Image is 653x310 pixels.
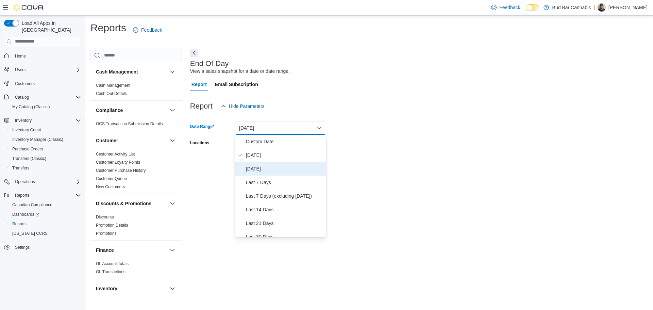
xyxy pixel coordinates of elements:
[15,67,26,72] span: Users
[246,219,323,227] span: Last 21 Days
[96,223,128,228] a: Promotion Details
[7,210,84,219] a: Dashboards
[12,191,81,199] span: Reports
[96,184,125,190] span: New Customers
[12,165,29,171] span: Transfers
[1,93,84,102] button: Catalog
[12,243,32,251] a: Settings
[96,121,163,126] a: OCS Transaction Submission Details
[90,213,182,240] div: Discounts & Promotions
[96,231,117,236] a: Promotions
[10,154,81,163] span: Transfers (Classic)
[12,116,81,125] span: Inventory
[12,202,52,208] span: Canadian Compliance
[1,51,84,61] button: Home
[19,20,81,33] span: Load All Apps in [GEOGRAPHIC_DATA]
[96,247,114,254] h3: Finance
[12,52,29,60] a: Home
[191,78,207,91] span: Report
[12,80,37,88] a: Customers
[190,124,214,129] label: Date Range
[12,66,81,74] span: Users
[168,68,177,76] button: Cash Management
[96,121,163,127] span: OCS Transaction Submission Details
[96,200,151,207] h3: Discounts & Promotions
[12,231,48,236] span: [US_STATE] CCRS
[1,177,84,186] button: Operations
[10,154,49,163] a: Transfers (Classic)
[4,48,81,270] nav: Complex example
[14,4,44,11] img: Cova
[1,65,84,75] button: Users
[246,137,323,146] span: Custom Date
[12,221,27,227] span: Reports
[10,145,81,153] span: Purchase Orders
[10,210,42,218] a: Dashboards
[246,165,323,173] span: [DATE]
[12,178,38,186] button: Operations
[235,121,326,135] button: [DATE]
[608,3,648,12] p: [PERSON_NAME]
[10,229,50,238] a: [US_STATE] CCRS
[246,233,323,241] span: Last 30 Days
[96,160,140,165] a: Customer Loyalty Points
[246,192,323,200] span: Last 7 Days (excluding [DATE])
[96,168,146,173] span: Customer Purchase History
[7,125,84,135] button: Inventory Count
[10,103,53,111] a: My Catalog (Classic)
[12,116,34,125] button: Inventory
[130,23,165,37] a: Feedback
[246,151,323,159] span: [DATE]
[246,178,323,186] span: Last 7 Days
[96,247,167,254] button: Finance
[168,246,177,254] button: Finance
[190,60,229,68] h3: End Of Day
[96,270,125,274] a: GL Transactions
[10,135,66,144] a: Inventory Manager (Classic)
[96,285,117,292] h3: Inventory
[96,152,135,157] a: Customer Activity List
[10,103,81,111] span: My Catalog (Classic)
[168,284,177,293] button: Inventory
[499,4,520,11] span: Feedback
[7,135,84,144] button: Inventory Manager (Classic)
[7,219,84,229] button: Reports
[96,269,125,275] span: GL Transactions
[12,93,32,101] button: Catalog
[96,137,167,144] button: Customer
[168,199,177,208] button: Discounts & Promotions
[96,68,138,75] h3: Cash Management
[552,3,591,12] p: Bud Bar Cannabis
[96,261,129,266] span: GL Account Totals
[96,107,167,114] button: Compliance
[12,146,43,152] span: Purchase Orders
[96,91,127,96] a: Cash Out Details
[96,83,130,88] span: Cash Management
[218,99,267,113] button: Hide Parameters
[10,210,81,218] span: Dashboards
[12,178,81,186] span: Operations
[10,126,44,134] a: Inventory Count
[12,127,41,133] span: Inventory Count
[96,200,167,207] button: Discounts & Promotions
[12,66,28,74] button: Users
[96,184,125,189] a: New Customers
[168,136,177,145] button: Customer
[168,106,177,114] button: Compliance
[7,229,84,238] button: [US_STATE] CCRS
[90,260,182,279] div: Finance
[96,137,118,144] h3: Customer
[1,242,84,252] button: Settings
[12,156,46,161] span: Transfers (Classic)
[190,68,290,75] div: View a sales snapshot for a date or date range.
[90,81,182,100] div: Cash Management
[90,120,182,131] div: Compliance
[7,144,84,154] button: Purchase Orders
[12,93,81,101] span: Catalog
[10,135,81,144] span: Inventory Manager (Classic)
[229,103,265,110] span: Hide Parameters
[526,4,540,11] input: Dark Mode
[15,179,35,184] span: Operations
